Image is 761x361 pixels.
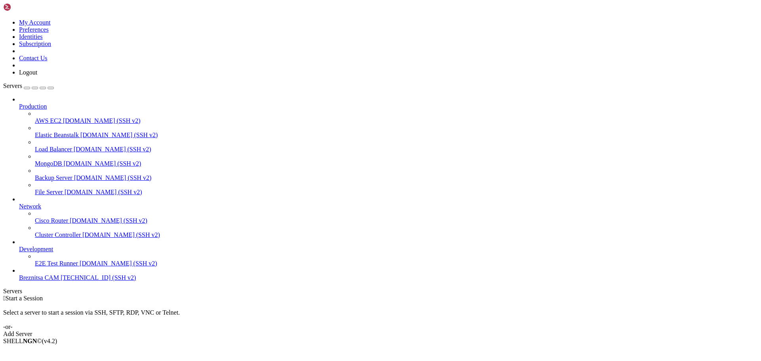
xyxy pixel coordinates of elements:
[19,69,37,76] a: Logout
[65,189,142,195] span: [DOMAIN_NAME] (SSH v2)
[19,246,758,253] a: Development
[23,338,37,344] b: NGN
[35,132,758,139] a: Elastic Beanstalk [DOMAIN_NAME] (SSH v2)
[19,274,758,281] a: Breznitsa CAM [TECHNICAL_ID] (SSH v2)
[35,231,81,238] span: Cluster Controller
[35,132,79,138] span: Elastic Beanstalk
[19,203,758,210] a: Network
[3,302,758,330] div: Select a server to start a session via SSH, SFTP, RDP, VNC or Telnet. -or-
[35,217,68,224] span: Cisco Router
[35,181,758,196] li: File Server [DOMAIN_NAME] (SSH v2)
[35,189,758,196] a: File Server [DOMAIN_NAME] (SSH v2)
[61,274,136,281] span: [TECHNICAL_ID] (SSH v2)
[35,210,758,224] li: Cisco Router [DOMAIN_NAME] (SSH v2)
[35,153,758,167] li: MongoDB [DOMAIN_NAME] (SSH v2)
[35,160,758,167] a: MongoDB [DOMAIN_NAME] (SSH v2)
[35,253,758,267] li: E2E Test Runner [DOMAIN_NAME] (SSH v2)
[35,124,758,139] li: Elastic Beanstalk [DOMAIN_NAME] (SSH v2)
[3,288,758,295] div: Servers
[35,217,758,224] a: Cisco Router [DOMAIN_NAME] (SSH v2)
[19,33,43,40] a: Identities
[19,26,49,33] a: Preferences
[6,295,43,302] span: Start a Session
[63,117,141,124] span: [DOMAIN_NAME] (SSH v2)
[82,231,160,238] span: [DOMAIN_NAME] (SSH v2)
[74,174,152,181] span: [DOMAIN_NAME] (SSH v2)
[35,110,758,124] li: AWS EC2 [DOMAIN_NAME] (SSH v2)
[63,160,141,167] span: [DOMAIN_NAME] (SSH v2)
[19,196,758,239] li: Network
[35,167,758,181] li: Backup Server [DOMAIN_NAME] (SSH v2)
[35,117,758,124] a: AWS EC2 [DOMAIN_NAME] (SSH v2)
[19,103,758,110] a: Production
[35,260,78,267] span: E2E Test Runner
[3,82,54,89] a: Servers
[35,117,61,124] span: AWS EC2
[3,82,22,89] span: Servers
[80,132,158,138] span: [DOMAIN_NAME] (SSH v2)
[19,246,53,252] span: Development
[35,174,758,181] a: Backup Server [DOMAIN_NAME] (SSH v2)
[35,224,758,239] li: Cluster Controller [DOMAIN_NAME] (SSH v2)
[35,174,73,181] span: Backup Server
[19,40,51,47] a: Subscription
[19,96,758,196] li: Production
[19,55,48,61] a: Contact Us
[70,217,147,224] span: [DOMAIN_NAME] (SSH v2)
[35,260,758,267] a: E2E Test Runner [DOMAIN_NAME] (SSH v2)
[3,295,6,302] span: 
[19,239,758,267] li: Development
[19,274,59,281] span: Breznitsa CAM
[35,231,758,239] a: Cluster Controller [DOMAIN_NAME] (SSH v2)
[19,203,41,210] span: Network
[80,260,157,267] span: [DOMAIN_NAME] (SSH v2)
[35,139,758,153] li: Load Balancer [DOMAIN_NAME] (SSH v2)
[35,146,758,153] a: Load Balancer [DOMAIN_NAME] (SSH v2)
[35,146,72,153] span: Load Balancer
[3,3,49,11] img: Shellngn
[74,146,151,153] span: [DOMAIN_NAME] (SSH v2)
[19,267,758,281] li: Breznitsa CAM [TECHNICAL_ID] (SSH v2)
[3,338,57,344] span: SHELL ©
[3,330,758,338] div: Add Server
[19,19,51,26] a: My Account
[42,338,57,344] span: 4.2.0
[35,189,63,195] span: File Server
[19,103,47,110] span: Production
[35,160,62,167] span: MongoDB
